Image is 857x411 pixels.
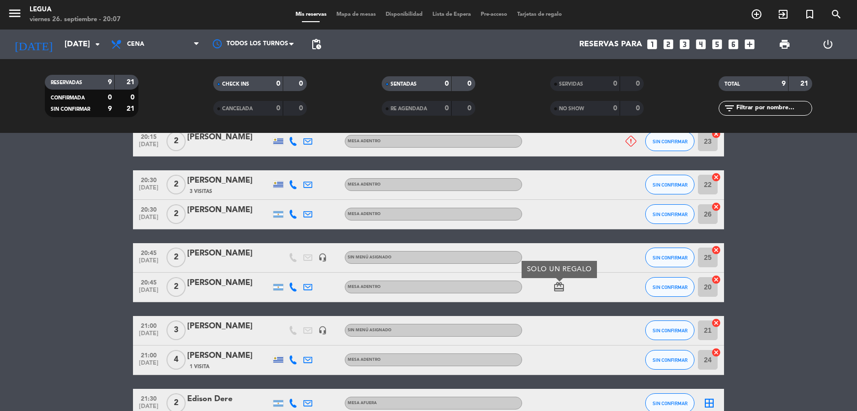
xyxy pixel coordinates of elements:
span: print [779,38,791,50]
span: SIN CONFIRMAR [653,182,688,188]
strong: 0 [276,105,280,112]
input: Filtrar por nombre... [735,103,812,114]
span: 21:00 [136,319,161,331]
i: filter_list [724,102,735,114]
span: Sin menú asignado [348,328,392,332]
strong: 0 [636,105,642,112]
span: 2 [166,277,186,297]
span: TOTAL [725,82,740,87]
i: border_all [703,397,715,409]
span: [DATE] [136,214,161,225]
span: pending_actions [310,38,322,50]
span: 2 [166,248,186,267]
button: SIN CONFIRMAR [645,320,694,340]
span: SERVIDAS [559,82,583,87]
span: CANCELADA [222,106,253,111]
strong: 21 [127,79,136,86]
i: card_giftcard [553,281,565,293]
strong: 9 [108,79,112,86]
span: 2 [166,175,186,194]
span: SIN CONFIRMAR [653,328,688,333]
div: [PERSON_NAME] [187,277,271,289]
i: [DATE] [7,33,60,55]
span: 20:45 [136,247,161,258]
span: Cena [127,41,144,48]
div: [PERSON_NAME] [187,320,271,333]
div: [PERSON_NAME] [187,204,271,217]
span: MESA AFUERA [348,401,377,405]
strong: 0 [613,105,617,112]
div: SOLO UN REGALO [522,261,597,278]
i: cancel [711,245,721,255]
strong: 0 [131,94,136,101]
span: RE AGENDADA [391,106,427,111]
div: [PERSON_NAME] [187,174,271,187]
span: 1 Visita [190,363,209,371]
span: MESA ADENTRO [348,212,381,216]
span: CONFIRMADA [51,95,85,100]
i: search [830,8,842,20]
span: SIN CONFIRMAR [653,357,688,363]
div: [PERSON_NAME] [187,349,271,362]
button: SIN CONFIRMAR [645,204,694,224]
div: viernes 26. septiembre - 20:07 [30,15,121,25]
strong: 9 [782,80,786,87]
i: exit_to_app [777,8,789,20]
span: Reservas para [579,40,642,49]
i: headset_mic [318,326,327,335]
i: cancel [711,348,721,357]
span: MESA ADENTRO [348,139,381,143]
i: looks_one [646,38,659,51]
span: [DATE] [136,287,161,298]
span: SIN CONFIRMAR [653,212,688,217]
span: Mis reservas [291,12,331,17]
i: cancel [711,172,721,182]
strong: 9 [108,105,112,112]
i: looks_4 [694,38,707,51]
i: arrow_drop_down [92,38,103,50]
span: MESA ADENTRO [348,285,381,289]
i: add_box [743,38,756,51]
span: 20:45 [136,276,161,287]
i: looks_two [662,38,675,51]
span: Tarjetas de regalo [512,12,567,17]
strong: 0 [108,94,112,101]
span: 20:30 [136,203,161,215]
span: NO SHOW [559,106,584,111]
i: power_settings_new [822,38,834,50]
strong: 0 [299,80,305,87]
span: SENTADAS [391,82,417,87]
span: [DATE] [136,257,161,269]
i: add_circle_outline [751,8,762,20]
strong: 21 [800,80,810,87]
strong: 0 [445,105,449,112]
span: Pre-acceso [476,12,512,17]
button: SIN CONFIRMAR [645,248,694,267]
span: Mapa de mesas [331,12,381,17]
button: SIN CONFIRMAR [645,277,694,297]
span: SIN CONFIRMAR [51,107,90,112]
strong: 0 [467,105,473,112]
span: Disponibilidad [381,12,428,17]
span: 2 [166,204,186,224]
span: [DATE] [136,141,161,153]
strong: 0 [276,80,280,87]
span: [DATE] [136,360,161,371]
div: [PERSON_NAME] [187,247,271,260]
span: 2 [166,131,186,151]
span: 4 [166,350,186,370]
i: menu [7,6,22,21]
strong: 0 [613,80,617,87]
div: LOG OUT [806,30,850,59]
span: 20:30 [136,174,161,185]
span: Lista de Espera [428,12,476,17]
span: SIN CONFIRMAR [653,139,688,144]
button: SIN CONFIRMAR [645,350,694,370]
i: headset_mic [318,253,327,262]
span: 21:30 [136,392,161,404]
span: Sin menú asignado [348,255,392,259]
button: SIN CONFIRMAR [645,175,694,194]
i: cancel [711,318,721,328]
i: turned_in_not [804,8,816,20]
div: Legua [30,5,121,15]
